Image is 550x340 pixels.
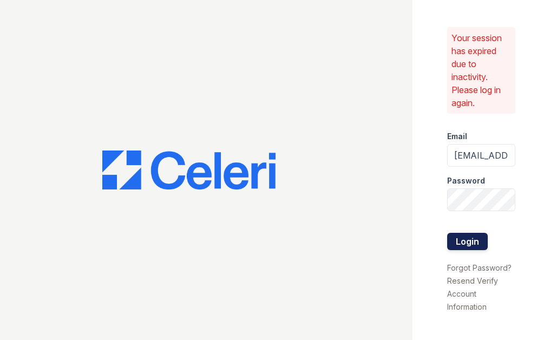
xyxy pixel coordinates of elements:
label: Password [447,175,485,186]
img: CE_Logo_Blue-a8612792a0a2168367f1c8372b55b34899dd931a85d93a1a3d3e32e68fde9ad4.png [102,151,276,189]
p: Your session has expired due to inactivity. Please log in again. [451,31,511,109]
a: Resend Verify Account Information [447,276,498,311]
label: Email [447,131,467,142]
a: Forgot Password? [447,263,512,272]
button: Login [447,233,488,250]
